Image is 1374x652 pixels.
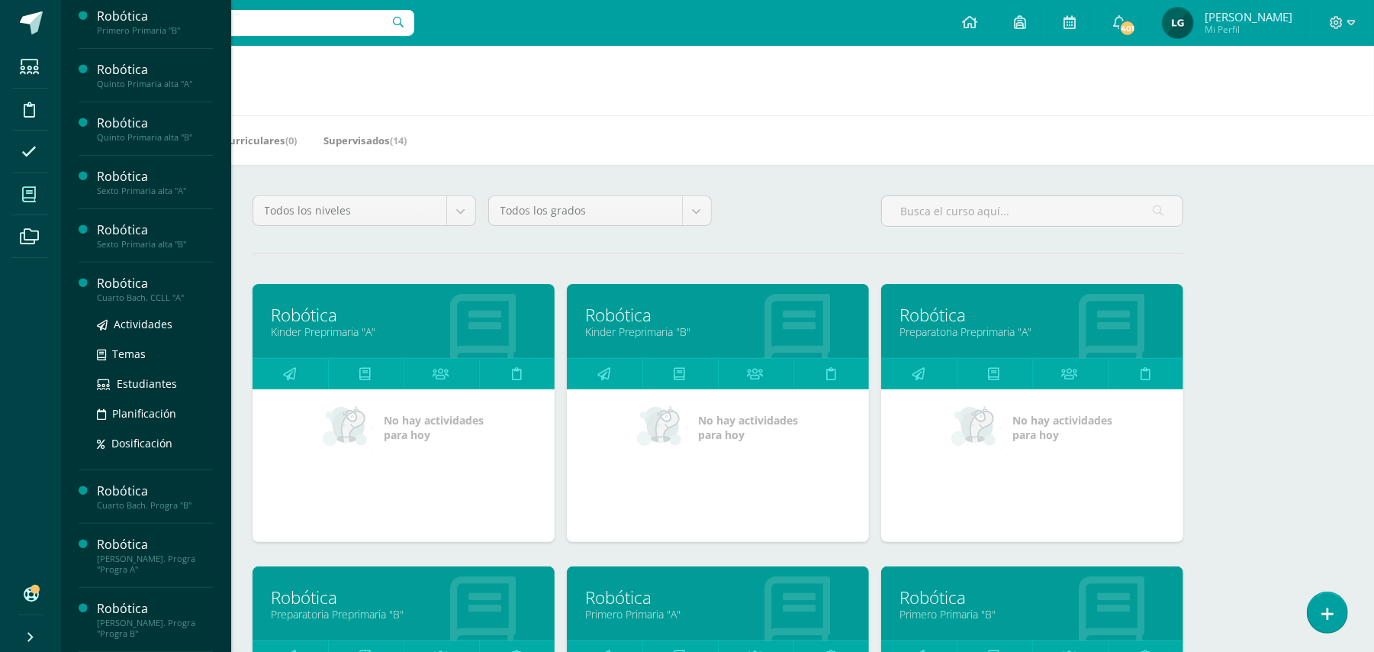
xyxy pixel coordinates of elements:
[97,25,213,36] div: Primero Primaria "B"
[586,586,850,609] a: Robótica
[97,434,213,452] a: Dosificación
[97,600,213,639] a: Robótica[PERSON_NAME]. Progra "Progra B"
[384,413,484,442] span: No hay actividades para hoy
[177,128,297,153] a: Mis Extracurriculares(0)
[285,134,297,147] span: (0)
[272,303,536,327] a: Robótica
[97,221,213,250] a: RobóticaSexto Primaria alta "B"
[97,168,213,186] div: Robótica
[97,115,213,132] div: Robótica
[637,405,687,450] img: no_activities_small.png
[97,405,213,422] a: Planificación
[272,324,536,339] a: Kinder Preprimaria "A"
[97,618,213,639] div: [PERSON_NAME]. Progra "Progra B"
[97,79,213,89] div: Quinto Primaria alta "A"
[97,239,213,250] div: Sexto Primaria alta "B"
[97,600,213,618] div: Robótica
[97,345,213,363] a: Temas
[253,196,475,225] a: Todos los niveles
[272,607,536,621] a: Preparatoria Preprimaria "B"
[97,483,213,511] a: RobóticaCuarto Bach. Progra "B"
[97,536,213,575] a: Robótica[PERSON_NAME]. Progra "Progra A"
[1119,20,1136,37] span: 401
[97,536,213,554] div: Robótica
[500,196,671,225] span: Todos los grados
[1205,23,1292,36] span: Mi Perfil
[390,134,407,147] span: (14)
[900,607,1164,621] a: Primero Primaria "B"
[97,483,213,500] div: Robótica
[97,8,213,25] div: Robótica
[272,586,536,609] a: Robótica
[97,275,213,303] a: RobóticaCuarto Bach. CCLL "A"
[489,196,711,225] a: Todos los grados
[951,405,1002,450] img: no_activities_small.png
[323,128,407,153] a: Supervisados(14)
[265,196,435,225] span: Todos los niveles
[698,413,798,442] span: No hay actividades para hoy
[900,324,1164,339] a: Preparatoria Preprimaria "A"
[112,347,146,361] span: Temas
[97,8,213,36] a: RobóticaPrimero Primaria "B"
[117,376,177,391] span: Estudiantes
[900,586,1164,609] a: Robótica
[900,303,1164,327] a: Robótica
[586,607,850,621] a: Primero Primaria "A"
[1205,9,1292,24] span: [PERSON_NAME]
[71,10,414,36] input: Busca un usuario...
[323,405,373,450] img: no_activities_small.png
[97,132,213,143] div: Quinto Primaria alta "B"
[586,324,850,339] a: Kinder Preprimaria "B"
[97,115,213,143] a: RobóticaQuinto Primaria alta "B"
[97,292,213,303] div: Cuarto Bach. CCLL "A"
[97,375,213,392] a: Estudiantes
[97,500,213,511] div: Cuarto Bach. Progra "B"
[97,315,213,333] a: Actividades
[97,61,213,79] div: Robótica
[97,221,213,239] div: Robótica
[586,303,850,327] a: Robótica
[111,436,172,450] span: Dosificación
[112,406,176,421] span: Planificación
[1163,8,1193,38] img: b18d4c11e185ad35d013124f54388215.png
[1012,413,1112,442] span: No hay actividades para hoy
[97,168,213,196] a: RobóticaSexto Primaria alta "A"
[97,61,213,89] a: RobóticaQuinto Primaria alta "A"
[97,554,213,575] div: [PERSON_NAME]. Progra "Progra A"
[114,317,172,331] span: Actividades
[882,196,1183,226] input: Busca el curso aquí...
[97,275,213,292] div: Robótica
[97,186,213,196] div: Sexto Primaria alta "A"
